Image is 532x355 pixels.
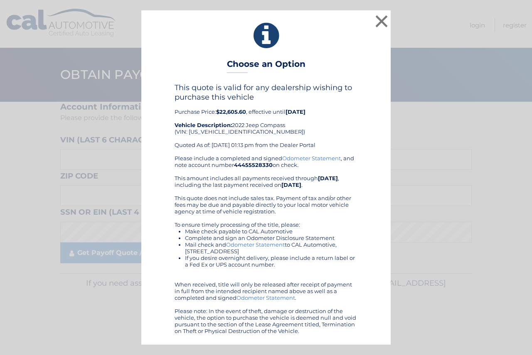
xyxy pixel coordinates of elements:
h4: This quote is valid for any dealership wishing to purchase this vehicle [175,83,357,101]
div: Please include a completed and signed , and note account number on check. This amount includes al... [175,155,357,334]
b: [DATE] [318,175,338,181]
a: Odometer Statement [226,241,285,248]
b: $22,605.60 [216,108,246,115]
b: 44455528330 [234,162,273,168]
button: × [373,13,390,29]
li: Complete and sign an Odometer Disclosure Statement [185,235,357,241]
a: Odometer Statement [282,155,341,162]
li: Make check payable to CAL Automotive [185,228,357,235]
b: [DATE] [286,108,305,115]
h3: Choose an Option [227,59,305,73]
li: If you desire overnight delivery, please include a return label or a Fed Ex or UPS account number. [185,255,357,268]
strong: Vehicle Description: [175,122,232,128]
a: Odometer Statement [236,294,295,301]
div: Purchase Price: , effective until 2022 Jeep Compass (VIN: [US_VEHICLE_IDENTIFICATION_NUMBER]) Quo... [175,83,357,154]
li: Mail check and to CAL Automotive, [STREET_ADDRESS] [185,241,357,255]
b: [DATE] [281,181,301,188]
